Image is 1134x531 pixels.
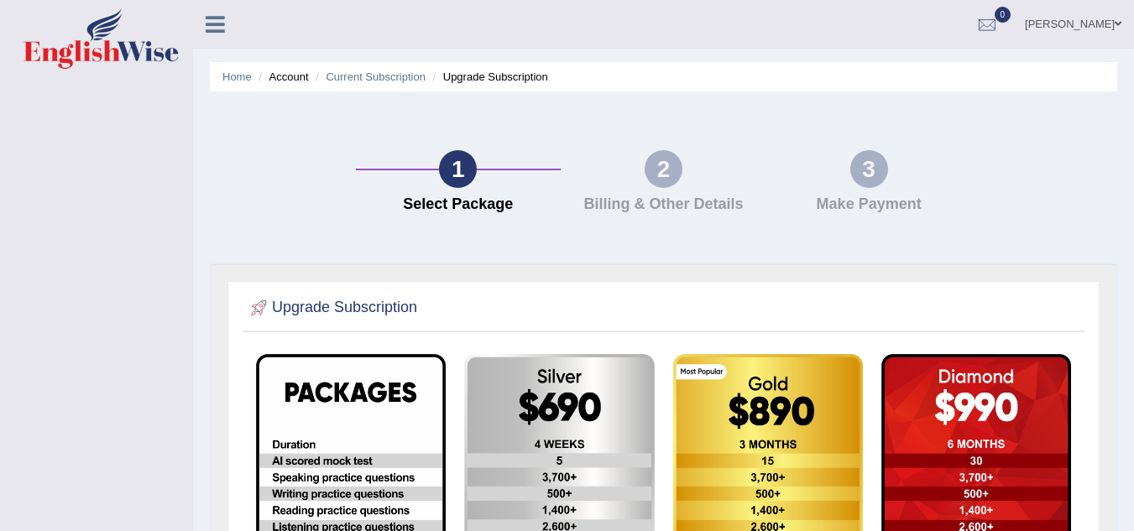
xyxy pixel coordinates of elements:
div: 2 [645,150,682,188]
h2: Upgrade Subscription [247,295,417,320]
li: Account [254,69,308,85]
a: Home [222,70,252,83]
h4: Billing & Other Details [569,196,758,213]
a: Current Subscription [326,70,426,83]
h4: Select Package [364,196,553,213]
li: Upgrade Subscription [429,69,548,85]
div: 3 [850,150,888,188]
span: 0 [995,7,1011,23]
div: 1 [439,150,477,188]
h4: Make Payment [775,196,964,213]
